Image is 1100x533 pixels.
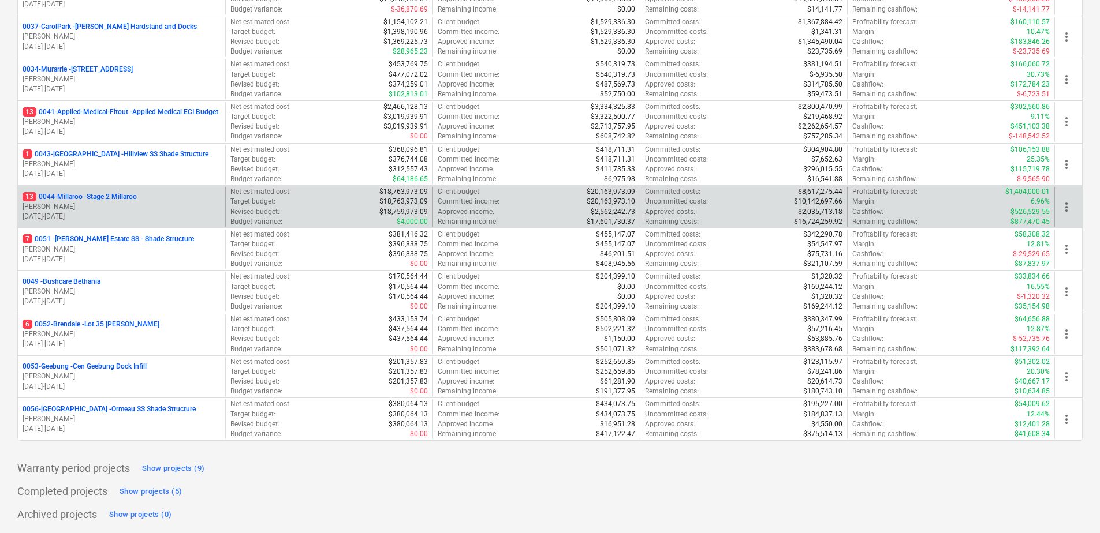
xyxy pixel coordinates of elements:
p: Approved income : [438,122,494,132]
p: Committed income : [438,27,499,37]
p: $1,369,225.73 [383,37,428,47]
span: more_vert [1060,242,1073,256]
p: [PERSON_NAME] [23,159,221,169]
p: $-6,723.51 [1017,89,1050,99]
p: Committed costs : [645,314,700,324]
p: $2,562,242.73 [591,207,635,217]
p: $376,744.08 [389,155,428,164]
div: Show projects (9) [142,462,204,475]
p: $169,244.12 [803,282,842,292]
p: Net estimated cost : [230,272,291,281]
div: 0053-Geebung -Cen Geebung Dock Infill[PERSON_NAME][DATE]-[DATE] [23,362,221,391]
div: 60052-Brendale -Lot 35 [PERSON_NAME][PERSON_NAME][DATE]-[DATE] [23,320,221,349]
p: [PERSON_NAME] [23,202,221,212]
p: Budget variance : [230,217,282,227]
p: Net estimated cost : [230,17,291,27]
p: Profitability forecast : [852,272,918,281]
p: [PERSON_NAME] [23,74,221,84]
p: Remaining costs : [645,174,699,184]
p: Remaining cashflow : [852,132,918,141]
p: Remaining cashflow : [852,259,918,269]
p: Target budget : [230,197,275,207]
p: $381,194.51 [803,59,842,69]
p: 12.81% [1027,239,1050,249]
p: [DATE] - [DATE] [23,84,221,94]
p: $18,759,973.09 [379,207,428,217]
p: Committed income : [438,282,499,292]
p: Remaining income : [438,132,498,141]
p: 6.96% [1031,197,1050,207]
p: Cashflow : [852,249,883,259]
p: $0.00 [410,132,428,141]
p: $183,846.26 [1010,37,1050,47]
p: $16,541.88 [807,174,842,184]
p: Revised budget : [230,249,279,259]
p: $455,147.07 [596,239,635,249]
p: $33,834.66 [1015,272,1050,281]
p: 0041-Applied-Medical-Fitout - Applied Medical ECI Budget [23,107,218,117]
p: [DATE] - [DATE] [23,212,221,222]
p: $374,259.01 [389,80,428,89]
p: $-6,935.50 [810,70,842,80]
p: Client budget : [438,187,481,197]
p: $487,569.73 [596,80,635,89]
p: Approved income : [438,292,494,302]
p: $160,110.57 [1010,17,1050,27]
p: Remaining income : [438,5,498,14]
p: $170,564.44 [389,282,428,292]
p: $505,808.09 [596,314,635,324]
p: [PERSON_NAME] [23,287,221,296]
p: $-23,735.69 [1013,47,1050,57]
p: $-9,565.90 [1017,174,1050,184]
p: $757,285.34 [803,132,842,141]
div: 130041-Applied-Medical-Fitout -Applied Medical ECI Budget[PERSON_NAME][DATE]-[DATE] [23,107,221,137]
p: Revised budget : [230,292,279,302]
p: Remaining income : [438,174,498,184]
span: more_vert [1060,285,1073,299]
p: $59,473.51 [807,89,842,99]
p: $20,163,973.10 [587,197,635,207]
p: Margin : [852,239,876,249]
p: $219,468.92 [803,112,842,122]
span: more_vert [1060,30,1073,44]
p: $87,837.97 [1015,259,1050,269]
p: $-14,141.77 [1013,5,1050,14]
p: $170,564.44 [389,292,428,302]
span: more_vert [1060,73,1073,87]
p: Remaining costs : [645,89,699,99]
p: Client budget : [438,272,481,281]
p: $608,742.82 [596,132,635,141]
p: $411,735.33 [596,164,635,174]
p: Net estimated cost : [230,230,291,239]
p: $455,147.07 [596,230,635,239]
p: $418,711.31 [596,145,635,155]
p: [DATE] - [DATE] [23,254,221,264]
p: $368,096.81 [389,145,428,155]
p: Committed costs : [645,272,700,281]
span: more_vert [1060,115,1073,129]
p: Approved costs : [645,37,695,47]
p: $169,244.12 [803,302,842,311]
p: $3,019,939.91 [383,112,428,122]
p: Approved income : [438,80,494,89]
p: $0.00 [410,302,428,311]
p: Remaining costs : [645,132,699,141]
p: $52,750.00 [600,89,635,99]
p: Remaining cashflow : [852,217,918,227]
p: 0056-[GEOGRAPHIC_DATA] - Ormeau SS Shade Structure [23,404,196,414]
p: $204,399.10 [596,272,635,281]
p: $451,103.38 [1010,122,1050,132]
button: Show projects (9) [139,459,207,478]
p: Target budget : [230,282,275,292]
p: $172,784.23 [1010,80,1050,89]
p: Approved income : [438,164,494,174]
p: $1,398,190.96 [383,27,428,37]
p: 9.11% [1031,112,1050,122]
p: $1,320.32 [811,272,842,281]
p: $453,769.75 [389,59,428,69]
div: Show projects (0) [109,508,171,521]
p: Client budget : [438,145,481,155]
p: $-29,529.65 [1013,249,1050,259]
span: more_vert [1060,157,1073,171]
p: Approved income : [438,37,494,47]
